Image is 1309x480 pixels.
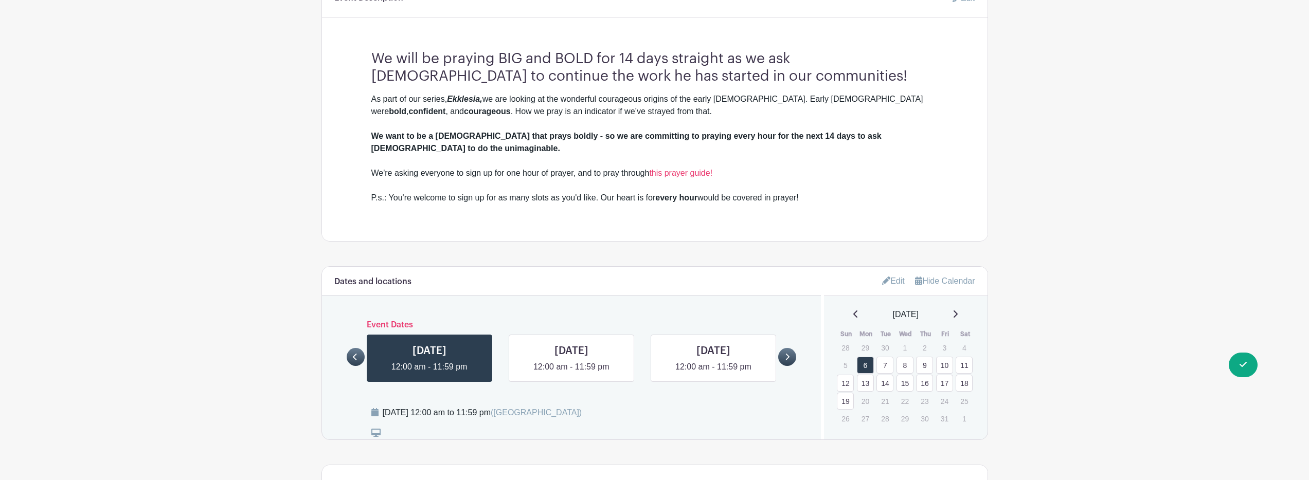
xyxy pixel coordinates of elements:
a: 6 [857,357,874,374]
p: 3 [936,340,953,356]
a: 9 [916,357,933,374]
a: 10 [936,357,953,374]
p: 25 [956,393,973,409]
a: Edit [882,272,905,289]
a: 12 [837,375,854,392]
p: 4 [956,340,973,356]
p: 28 [876,411,893,427]
strong: every hour [655,193,697,202]
p: 30 [916,411,933,427]
p: 23 [916,393,933,409]
em: Ekklesia, [447,95,482,103]
p: 29 [857,340,874,356]
p: 27 [857,411,874,427]
th: Wed [896,329,916,339]
div: As part of our series, we are looking at the wonderful courageous origins of the early [DEMOGRAPH... [371,93,938,204]
a: 15 [896,375,913,392]
p: 21 [876,393,893,409]
strong: confident [408,107,445,116]
strong: bold [389,107,406,116]
a: 8 [896,357,913,374]
p: 2 [916,340,933,356]
p: 24 [936,393,953,409]
span: [DATE] [893,308,919,321]
p: 31 [936,411,953,427]
a: 7 [876,357,893,374]
th: Sun [836,329,856,339]
a: 16 [916,375,933,392]
a: 14 [876,375,893,392]
strong: courageous [464,107,511,116]
h3: We will be praying BIG and BOLD for 14 days straight as we ask [DEMOGRAPHIC_DATA] to continue the... [371,42,938,85]
h6: Dates and locations [334,277,411,287]
a: Hide Calendar [915,276,975,285]
p: 22 [896,393,913,409]
p: 29 [896,411,913,427]
p: 30 [876,340,893,356]
p: 26 [837,411,854,427]
strong: We want to be a [DEMOGRAPHIC_DATA] that prays boldly - so we are committing to praying every hour... [371,132,882,153]
a: 17 [936,375,953,392]
a: 11 [956,357,973,374]
div: [DATE] 12:00 am to 11:59 pm [383,407,582,419]
h6: Event Dates [365,320,779,330]
th: Mon [856,329,876,339]
p: 20 [857,393,874,409]
th: Fri [936,329,956,339]
p: 1 [956,411,973,427]
a: 13 [857,375,874,392]
th: Thu [916,329,936,339]
a: 18 [956,375,973,392]
th: Tue [876,329,896,339]
a: 19 [837,393,854,410]
p: 1 [896,340,913,356]
p: 5 [837,357,854,373]
th: Sat [955,329,975,339]
p: 28 [837,340,854,356]
span: ([GEOGRAPHIC_DATA]) [491,408,582,417]
a: this prayer guide! [649,169,712,177]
